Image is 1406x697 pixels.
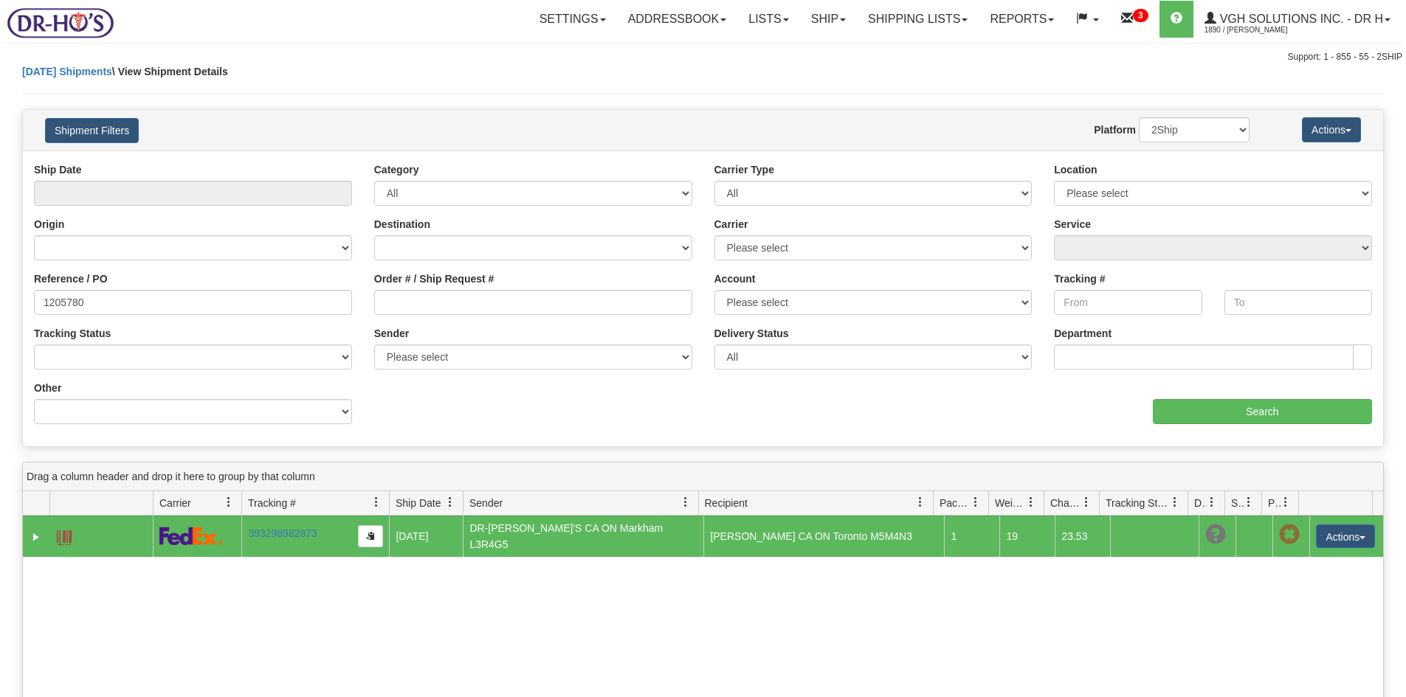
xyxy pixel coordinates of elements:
[1302,117,1361,142] button: Actions
[57,524,72,547] a: Label
[705,496,748,510] span: Recipient
[1019,490,1044,515] a: Weight filter column settings
[714,326,789,341] label: Delivery Status
[1216,13,1383,25] span: VGH Solutions Inc. - Dr H
[1162,490,1188,515] a: Tracking Status filter column settings
[248,496,296,510] span: Tracking #
[528,1,617,38] a: Settings
[1279,524,1300,545] span: Pickup Not Assigned
[374,326,409,341] label: Sender
[1050,496,1081,510] span: Charge
[358,525,383,547] button: Copy to clipboard
[1054,217,1091,232] label: Service
[988,491,1044,516] th: Press ctrl + space to group
[703,516,944,557] td: [PERSON_NAME] CA ON Toronto M5M4N3
[22,66,112,77] a: [DATE] Shipments
[216,490,241,515] a: Carrier filter column settings
[23,462,1383,491] div: grid grouping header
[944,516,999,557] td: 1
[438,490,463,515] a: Ship Date filter column settings
[45,118,139,143] button: Shipment Filters
[396,496,441,510] span: Ship Date
[1316,524,1375,548] button: Actions
[1044,491,1099,516] th: Press ctrl + space to group
[1372,273,1405,423] iframe: chat widget
[374,162,419,177] label: Category
[1298,491,1372,516] th: Press ctrl + space to group
[34,271,108,286] label: Reference / PO
[714,162,774,177] label: Carrier Type
[1110,1,1159,38] a: 3
[1106,496,1170,510] span: Tracking Status
[159,496,191,510] span: Carrier
[1055,516,1110,557] td: 23.53
[714,271,756,286] label: Account
[908,490,933,515] a: Recipient filter column settings
[995,496,1026,510] span: Weight
[1094,122,1136,137] label: Platform
[463,491,698,516] th: Press ctrl + space to group
[1236,490,1261,515] a: Shipment Issues filter column settings
[112,66,228,77] span: \ View Shipment Details
[1268,496,1281,510] span: Pickup Status
[1193,1,1402,38] a: VGH Solutions Inc. - Dr H 1890 / [PERSON_NAME]
[34,326,111,341] label: Tracking Status
[1074,490,1099,515] a: Charge filter column settings
[1205,524,1226,545] span: Unknown
[1153,399,1372,424] input: Search
[1199,490,1224,515] a: Delivery Status filter column settings
[857,1,979,38] a: Shipping lists
[29,530,44,544] a: Expand
[1188,491,1224,516] th: Press ctrl + space to group
[248,527,317,539] a: 393298982873
[34,217,64,232] label: Origin
[673,490,698,515] a: Sender filter column settings
[34,162,82,177] label: Ship Date
[617,1,738,38] a: Addressbook
[1099,491,1188,516] th: Press ctrl + space to group
[1054,326,1112,341] label: Department
[389,516,463,557] td: [DATE]
[469,496,503,510] span: Sender
[1133,9,1148,22] sup: 3
[999,516,1055,557] td: 19
[979,1,1065,38] a: Reports
[1054,290,1202,315] input: From
[737,1,799,38] a: Lists
[1205,23,1315,38] span: 1890 / [PERSON_NAME]
[159,527,224,545] img: 2 - FedEx Express®
[1224,290,1372,315] input: To
[963,490,988,515] a: Packages filter column settings
[1273,490,1298,515] a: Pickup Status filter column settings
[389,491,463,516] th: Press ctrl + space to group
[1054,162,1097,177] label: Location
[1231,496,1244,510] span: Shipment Issues
[4,4,117,41] img: logo1890.jpg
[1194,496,1207,510] span: Delivery Status
[1054,271,1105,286] label: Tracking #
[933,491,988,516] th: Press ctrl + space to group
[364,490,389,515] a: Tracking # filter column settings
[49,491,153,516] th: Press ctrl + space to group
[4,51,1402,63] div: Support: 1 - 855 - 55 - 2SHIP
[714,217,748,232] label: Carrier
[241,491,389,516] th: Press ctrl + space to group
[940,496,971,510] span: Packages
[1261,491,1298,516] th: Press ctrl + space to group
[374,271,494,286] label: Order # / Ship Request #
[34,381,61,395] label: Other
[463,516,703,557] td: DR-[PERSON_NAME]'S CA ON Markham L3R4G5
[153,491,241,516] th: Press ctrl + space to group
[800,1,857,38] a: Ship
[698,491,934,516] th: Press ctrl + space to group
[374,217,430,232] label: Destination
[1224,491,1261,516] th: Press ctrl + space to group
